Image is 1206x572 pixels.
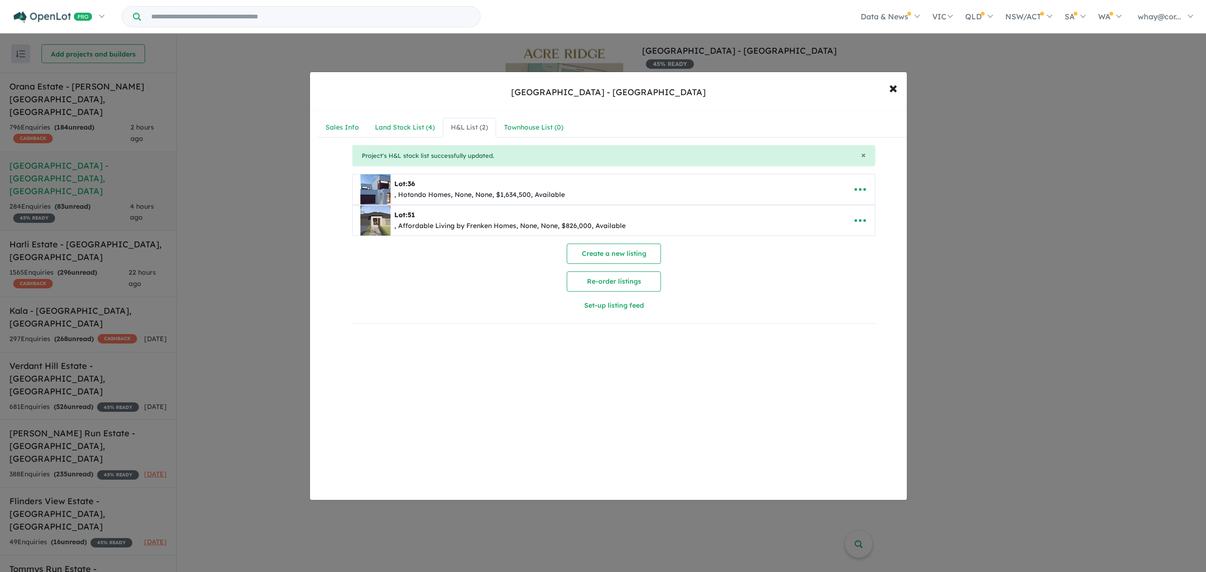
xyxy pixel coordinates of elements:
button: Set-up listing feed [483,295,745,316]
img: Openlot PRO Logo White [14,11,92,23]
div: , Affordable Living by Frenken Homes, None, None, $826,000, Available [394,221,626,232]
button: Re-order listings [567,271,661,292]
span: × [861,149,866,160]
span: 51 [407,211,415,219]
div: H&L List ( 2 ) [451,122,488,133]
input: Try estate name, suburb, builder or developer [143,7,478,27]
div: [GEOGRAPHIC_DATA] - [GEOGRAPHIC_DATA] [511,86,706,98]
span: whay@cor... [1138,12,1181,21]
b: Lot: [394,180,415,188]
img: Acre%20Ridge%20Estate%20-%20Beaconsfield%20-%20Lot%2036___1727747351.jpg [360,174,391,204]
div: Project's H&L stock list successfully updated. [352,145,875,167]
div: Townhouse List ( 0 ) [504,122,563,133]
button: Close [861,151,866,159]
div: Land Stock List ( 4 ) [375,122,435,133]
img: Acre%20Ridge%20Estate%20-%20Beaconsfield%20-%20Lot%2051___1754357806.png [360,205,391,236]
div: , Hotondo Homes, None, None, $1,634,500, Available [394,189,565,201]
div: Sales Info [326,122,359,133]
b: Lot: [394,211,415,219]
span: × [889,77,897,98]
span: 36 [407,180,415,188]
button: Create a new listing [567,244,661,264]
